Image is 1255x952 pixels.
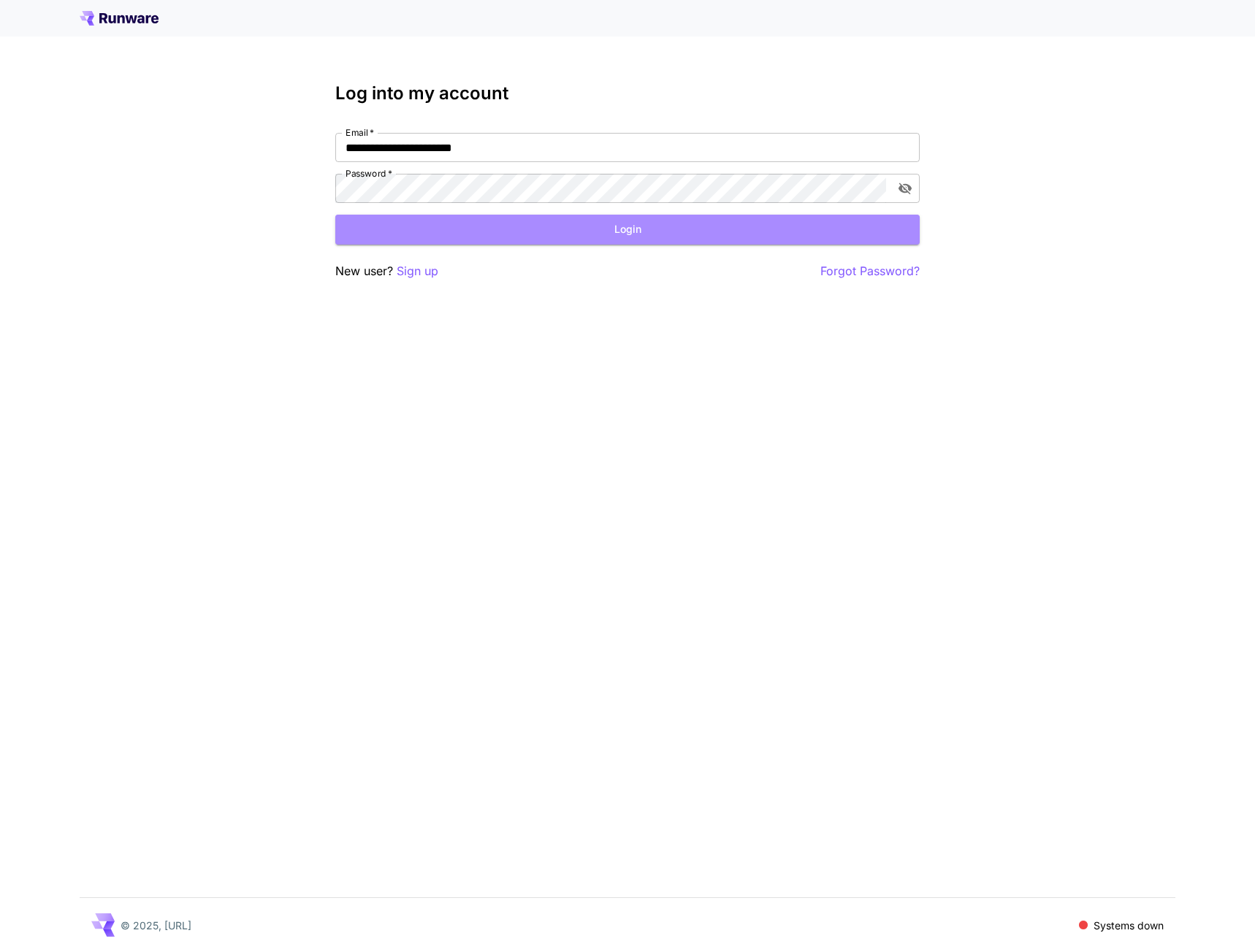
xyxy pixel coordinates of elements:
[335,215,920,245] button: Login
[820,262,920,280] button: Forgot Password?
[892,175,918,201] button: toggle password visibility
[121,918,191,933] p: © 2025, [URL]
[1094,918,1164,933] p: Systems down
[346,167,392,180] label: Password
[335,83,920,104] h3: Log into my account
[397,262,438,280] button: Sign up
[335,262,438,280] p: New user?
[346,126,374,139] label: Email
